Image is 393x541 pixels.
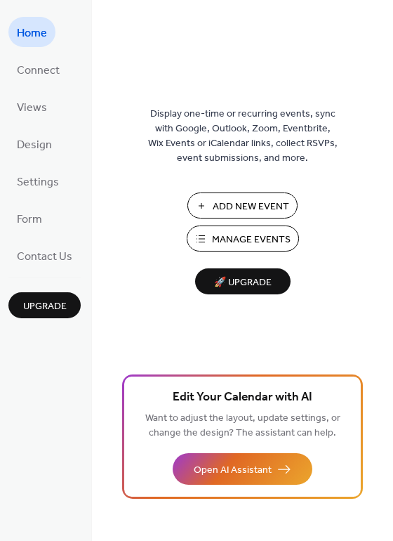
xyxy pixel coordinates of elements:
[204,273,282,292] span: 🚀 Upgrade
[8,203,51,233] a: Form
[17,134,52,156] span: Design
[23,299,67,314] span: Upgrade
[8,240,81,270] a: Contact Us
[17,209,42,230] span: Form
[187,193,298,219] button: Add New Event
[187,226,299,252] button: Manage Events
[148,107,338,166] span: Display one-time or recurring events, sync with Google, Outlook, Zoom, Eventbrite, Wix Events or ...
[8,91,55,122] a: Views
[17,171,59,193] span: Settings
[17,60,60,82] span: Connect
[145,409,340,443] span: Want to adjust the layout, update settings, or change the design? The assistant can help.
[8,129,60,159] a: Design
[212,233,291,247] span: Manage Events
[8,17,55,47] a: Home
[194,463,272,478] span: Open AI Assistant
[8,292,81,318] button: Upgrade
[8,54,68,84] a: Connect
[195,268,291,294] button: 🚀 Upgrade
[173,388,312,408] span: Edit Your Calendar with AI
[213,200,289,214] span: Add New Event
[17,97,47,119] span: Views
[17,22,47,44] span: Home
[8,166,67,196] a: Settings
[173,453,312,485] button: Open AI Assistant
[17,246,72,268] span: Contact Us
